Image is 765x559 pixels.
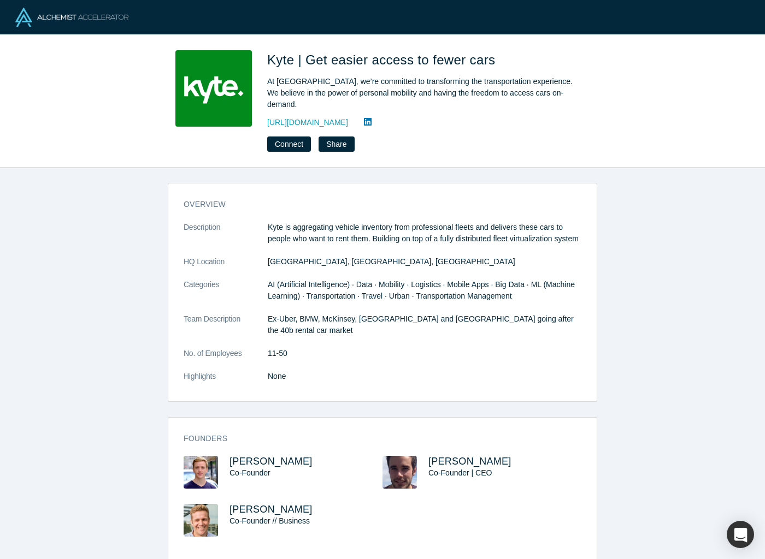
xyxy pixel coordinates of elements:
[267,76,573,110] div: At [GEOGRAPHIC_DATA], we’re committed to transforming the transportation experience. We believe i...
[229,468,270,477] span: Co-Founder
[267,52,499,67] span: Kyte | Get easier access to fewer cars
[382,456,417,489] img: Nikolaus Volk's Profile Image
[268,371,581,382] p: None
[428,468,492,477] span: Co-Founder | CEO
[268,256,581,267] dd: [GEOGRAPHIC_DATA], [GEOGRAPHIC_DATA], [GEOGRAPHIC_DATA]
[268,348,581,359] dd: 11-50
[267,117,348,128] a: [URL][DOMAIN_NAME]
[184,222,268,256] dt: Description
[184,313,268,348] dt: Team Description
[229,504,313,515] a: [PERSON_NAME]
[184,256,268,279] dt: HQ Location
[184,456,218,489] img: Francesco Wiedemann's Profile Image
[184,279,268,313] dt: Categories
[184,199,566,210] h3: overview
[268,280,575,300] span: AI (Artificial Intelligence) · Data · Mobility · Logistics · Mobile Apps · Big Data · ML (Machine...
[184,371,268,394] dt: Highlights
[229,516,310,525] span: Co-Founder // Business
[319,136,354,152] button: Share
[229,456,313,467] a: [PERSON_NAME]
[268,222,581,245] p: Kyte is aggregating vehicle inventory from professional fleets and delivers these cars to people ...
[268,313,581,336] p: Ex-Uber, BMW, McKinsey, [GEOGRAPHIC_DATA] and [GEOGRAPHIC_DATA] going after the 40b rental car ma...
[175,50,252,127] img: Kyte | Get easier access to fewer cars's Logo
[184,433,566,444] h3: Founders
[267,136,311,152] button: Connect
[184,348,268,371] dt: No. of Employees
[428,456,511,467] a: [PERSON_NAME]
[184,504,218,537] img: Ludwig Schönack's Profile Image
[15,8,128,27] img: Alchemist Logo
